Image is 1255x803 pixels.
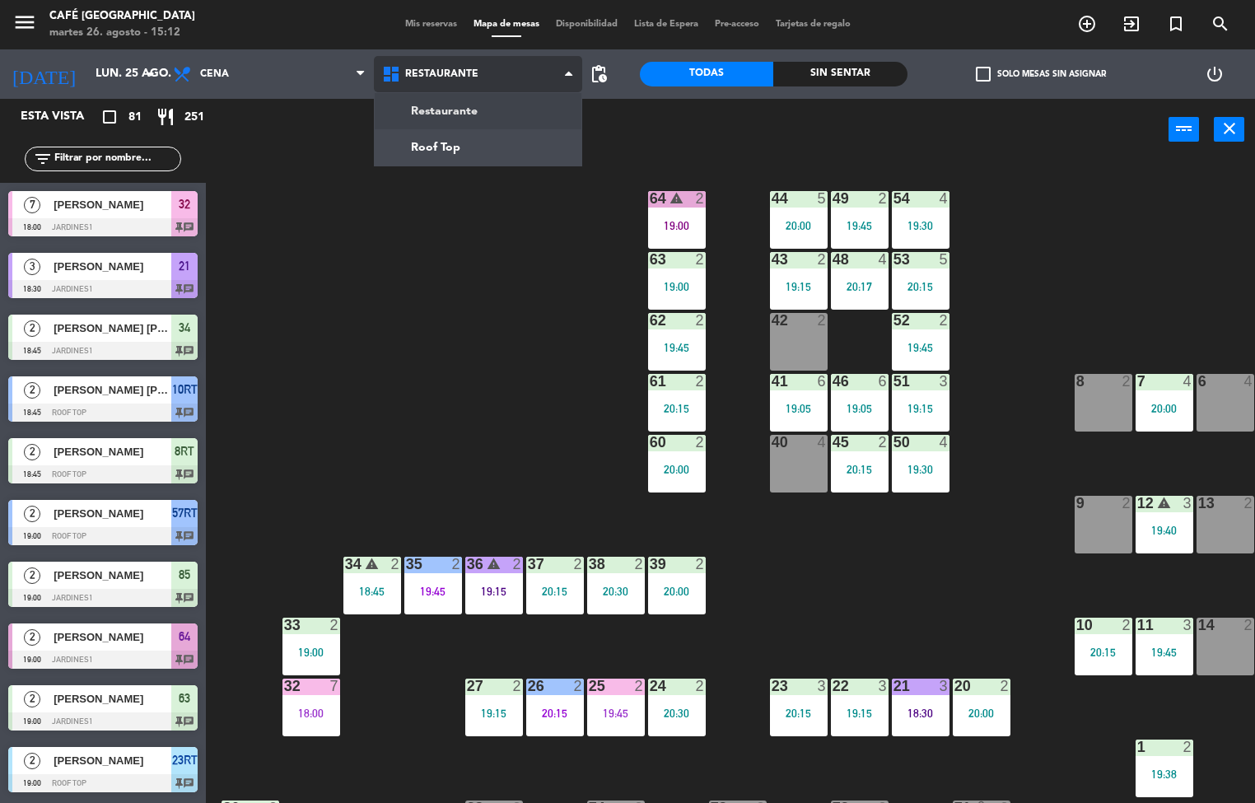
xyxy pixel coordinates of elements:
div: 4 [939,191,949,206]
div: 2 [695,313,705,328]
span: pending_actions [589,64,609,84]
i: filter_list [33,149,53,169]
span: [PERSON_NAME] [54,752,171,769]
div: 2 [695,191,705,206]
a: Restaurante [375,93,582,129]
div: 3 [817,679,827,693]
div: 2 [878,435,888,450]
span: 10RT [172,380,198,399]
span: 32 [179,194,190,214]
span: [PERSON_NAME] [54,690,171,707]
span: check_box_outline_blank [976,67,991,82]
div: 19:00 [282,647,340,658]
div: 2 [573,557,583,572]
div: 46 [833,374,833,389]
span: 2 [24,506,40,522]
button: close [1214,117,1244,142]
div: 2 [695,374,705,389]
span: Restaurante [405,68,478,80]
span: 81 [128,108,142,127]
div: 19:15 [770,281,828,292]
div: 52 [893,313,894,328]
span: 2 [24,320,40,337]
div: 7 [329,679,339,693]
span: 2 [24,567,40,584]
div: 19:15 [892,403,949,414]
div: 53 [893,252,894,267]
div: 4 [1183,374,1192,389]
i: warning [1157,496,1171,510]
span: Mapa de mesas [465,20,548,29]
div: 12 [1137,496,1138,511]
div: 26 [528,679,529,693]
div: 19:30 [892,464,949,475]
div: 33 [284,618,285,633]
button: power_input [1169,117,1199,142]
div: 19:05 [831,403,889,414]
i: menu [12,10,37,35]
div: 51 [893,374,894,389]
div: 36 [467,557,468,572]
div: 27 [467,679,468,693]
div: 20 [954,679,955,693]
span: 85 [179,565,190,585]
span: 7 [24,197,40,213]
i: arrow_drop_down [141,64,161,84]
a: Roof Top [375,129,582,166]
i: exit_to_app [1122,14,1141,34]
div: Café [GEOGRAPHIC_DATA] [49,8,195,25]
div: 19:38 [1136,768,1193,780]
div: 4 [939,435,949,450]
i: power_settings_new [1205,64,1225,84]
div: 20:17 [831,281,889,292]
div: 5 [817,191,827,206]
i: crop_square [100,107,119,127]
div: 3 [1183,618,1192,633]
div: 19:45 [1136,647,1193,658]
i: warning [669,191,683,205]
div: 18:30 [892,707,949,719]
div: 54 [893,191,894,206]
div: 19:45 [831,220,889,231]
div: 44 [772,191,772,206]
div: 2 [390,557,400,572]
div: 2 [817,313,827,328]
div: 5 [939,252,949,267]
div: 35 [406,557,407,572]
div: 19:05 [770,403,828,414]
div: 4 [817,435,827,450]
div: 50 [893,435,894,450]
div: 2 [939,313,949,328]
div: 2 [451,557,461,572]
span: Tarjetas de regalo [767,20,859,29]
div: 18:45 [343,586,401,597]
div: 20:15 [892,281,949,292]
div: 40 [772,435,772,450]
div: 20:15 [770,707,828,719]
div: Esta vista [8,107,119,127]
div: 2 [1243,618,1253,633]
span: Lista de Espera [626,20,707,29]
div: 20:15 [648,403,706,414]
div: 19:40 [1136,525,1193,536]
div: 20:30 [587,586,645,597]
div: 2 [1243,496,1253,511]
i: power_input [1174,119,1194,138]
div: 32 [284,679,285,693]
div: 3 [878,679,888,693]
div: 14 [1198,618,1199,633]
div: 20:00 [648,586,706,597]
div: 2 [1122,374,1131,389]
div: 19:45 [587,707,645,719]
div: 9 [1076,496,1077,511]
div: 2 [1183,740,1192,754]
div: 2 [695,435,705,450]
span: 2 [24,691,40,707]
div: 20:15 [526,586,584,597]
input: Filtrar por nombre... [53,150,180,168]
span: Cena [200,68,229,80]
